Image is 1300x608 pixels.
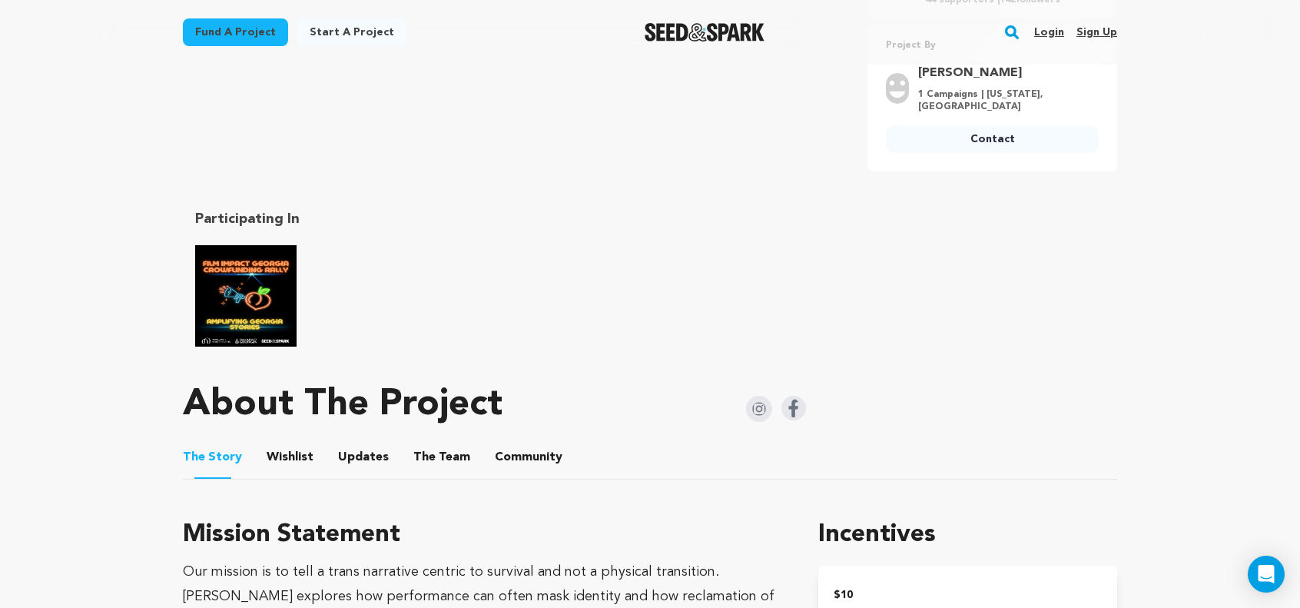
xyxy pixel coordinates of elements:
[1034,20,1064,45] a: Login
[183,448,205,467] span: The
[1076,20,1117,45] a: Sign up
[413,448,470,467] span: Team
[195,245,297,347] img: Film Impact Georgia Rally
[413,448,436,467] span: The
[886,73,909,104] img: user.png
[183,18,288,46] a: Fund a project
[781,396,806,420] img: Seed&Spark Facebook Icon
[183,448,242,467] span: Story
[1248,556,1285,593] div: Open Intercom Messenger
[645,23,765,42] img: Seed&Spark Logo Dark Mode
[834,584,1102,606] h2: $10
[645,23,765,42] a: Seed&Spark Homepage
[495,448,562,467] span: Community
[818,517,1117,553] h1: Incentives
[746,396,772,422] img: Seed&Spark Instagram Icon
[918,88,1089,113] p: 1 Campaigns | [US_STATE], [GEOGRAPHIC_DATA]
[338,448,389,467] span: Updates
[183,517,781,553] h3: Mission Statement
[918,64,1089,82] a: Goto Milo Richards profile
[267,448,313,467] span: Wishlist
[195,208,638,230] h2: Participating In
[183,387,502,424] h1: About The Project
[886,125,1099,153] a: Contact
[297,18,406,46] a: Start a project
